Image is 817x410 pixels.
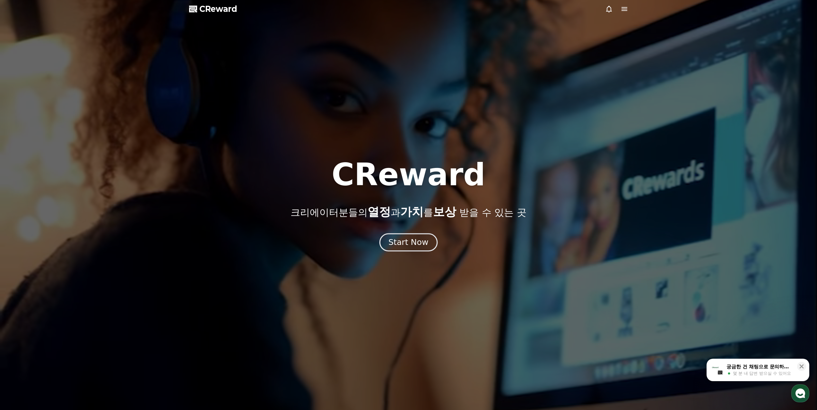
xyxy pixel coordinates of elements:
h1: CReward [332,159,485,190]
p: 크리에이터분들의 과 를 받을 수 있는 곳 [291,205,526,218]
span: 대화 [59,213,66,218]
button: Start Now [379,233,438,251]
a: 홈 [2,203,42,219]
a: Start Now [381,240,436,246]
span: 설정 [99,213,107,218]
div: Start Now [388,237,428,248]
span: CReward [199,4,237,14]
a: 설정 [83,203,123,219]
span: 가치 [400,205,423,218]
span: 보상 [433,205,456,218]
a: CReward [189,4,237,14]
a: 대화 [42,203,83,219]
span: 홈 [20,213,24,218]
span: 열정 [368,205,391,218]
